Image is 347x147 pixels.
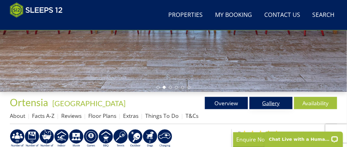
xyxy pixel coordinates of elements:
[213,8,254,22] a: My Booking
[262,8,303,22] a: Contact Us
[10,96,48,108] span: Ortensia
[10,112,25,119] a: About
[205,97,248,109] a: Overview
[166,8,205,22] a: Properties
[145,112,179,119] a: Things To Do
[294,97,337,109] a: Availability
[50,99,126,108] span: -
[52,99,126,108] a: [GEOGRAPHIC_DATA]
[236,135,329,143] p: Enquire Now
[249,97,293,109] a: Gallery
[185,112,198,119] a: T&Cs
[32,112,54,119] a: Facts A-Z
[61,112,82,119] a: Reviews
[261,128,347,147] iframe: LiveChat chat widget
[123,112,138,119] a: Extras
[7,21,71,27] iframe: Customer reviews powered by Trustpilot
[10,96,50,108] a: Ortensia
[88,112,116,119] a: Floor Plans
[10,2,63,18] img: Sleeps 12
[310,8,337,22] a: Search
